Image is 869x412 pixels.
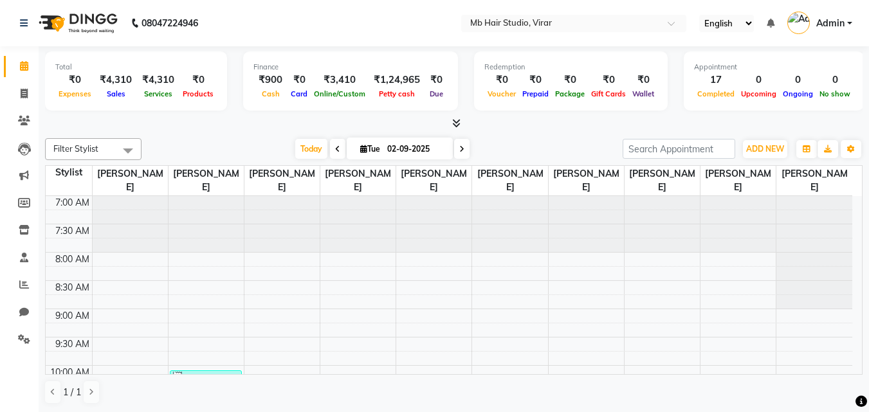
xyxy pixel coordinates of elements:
div: ₹3,410 [311,73,369,87]
span: [PERSON_NAME] [472,166,547,195]
span: [PERSON_NAME] [396,166,471,195]
div: ₹0 [629,73,657,87]
span: Wallet [629,89,657,98]
div: ₹1,24,965 [369,73,425,87]
div: ₹0 [519,73,552,87]
img: logo [33,5,121,41]
span: Package [552,89,588,98]
div: ₹0 [552,73,588,87]
div: 10:00 AM [48,366,92,379]
div: 0 [738,73,780,87]
div: ₹4,310 [95,73,137,87]
div: Appointment [694,62,854,73]
span: Expenses [55,89,95,98]
div: Finance [253,62,448,73]
span: 1 / 1 [63,386,81,399]
div: ₹0 [484,73,519,87]
div: 9:00 AM [53,309,92,323]
div: ₹0 [55,73,95,87]
div: ₹900 [253,73,288,87]
span: Filter Stylist [53,143,98,154]
div: 7:30 AM [53,224,92,238]
span: Products [179,89,217,98]
span: [PERSON_NAME] [244,166,320,195]
div: ₹0 [425,73,448,87]
span: Tue [357,144,383,154]
span: [PERSON_NAME] [93,166,168,195]
span: Card [288,89,311,98]
div: 9:30 AM [53,337,92,351]
span: ADD NEW [746,144,784,154]
input: Search Appointment [623,139,735,159]
div: 7:00 AM [53,196,92,210]
span: Upcoming [738,89,780,98]
div: 17 [694,73,738,87]
span: Due [426,89,446,98]
span: Admin [816,17,845,30]
span: Petty cash [376,89,418,98]
span: Gift Cards [588,89,629,98]
div: 8:30 AM [53,281,92,294]
span: [PERSON_NAME] [625,166,700,195]
span: Completed [694,89,738,98]
span: [PERSON_NAME] [700,166,776,195]
div: 0 [816,73,854,87]
button: ADD NEW [743,140,787,158]
span: Voucher [484,89,519,98]
div: Stylist [46,166,92,179]
span: Cash [259,89,283,98]
div: ₹0 [179,73,217,87]
div: ₹0 [588,73,629,87]
div: 8:00 AM [53,253,92,266]
div: Redemption [484,62,657,73]
span: Sales [104,89,129,98]
span: [PERSON_NAME] [776,166,852,195]
span: [PERSON_NAME] [549,166,624,195]
span: [PERSON_NAME] [169,166,244,195]
span: Services [141,89,176,98]
b: 08047224946 [142,5,198,41]
div: ₹4,310 [137,73,179,87]
span: [PERSON_NAME] [320,166,396,195]
span: Today [295,139,327,159]
div: Total [55,62,217,73]
div: 0 [780,73,816,87]
img: Admin [787,12,810,34]
div: ₹0 [288,73,311,87]
span: No show [816,89,854,98]
span: Ongoing [780,89,816,98]
span: Online/Custom [311,89,369,98]
span: Prepaid [519,89,552,98]
div: MB Hair Studio - Dummy, TK01, 10:05 AM-10:35 AM, [DEMOGRAPHIC_DATA] Threading - Eyebrows,[DEMOGRA... [170,371,241,397]
input: 2025-09-02 [383,139,448,159]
